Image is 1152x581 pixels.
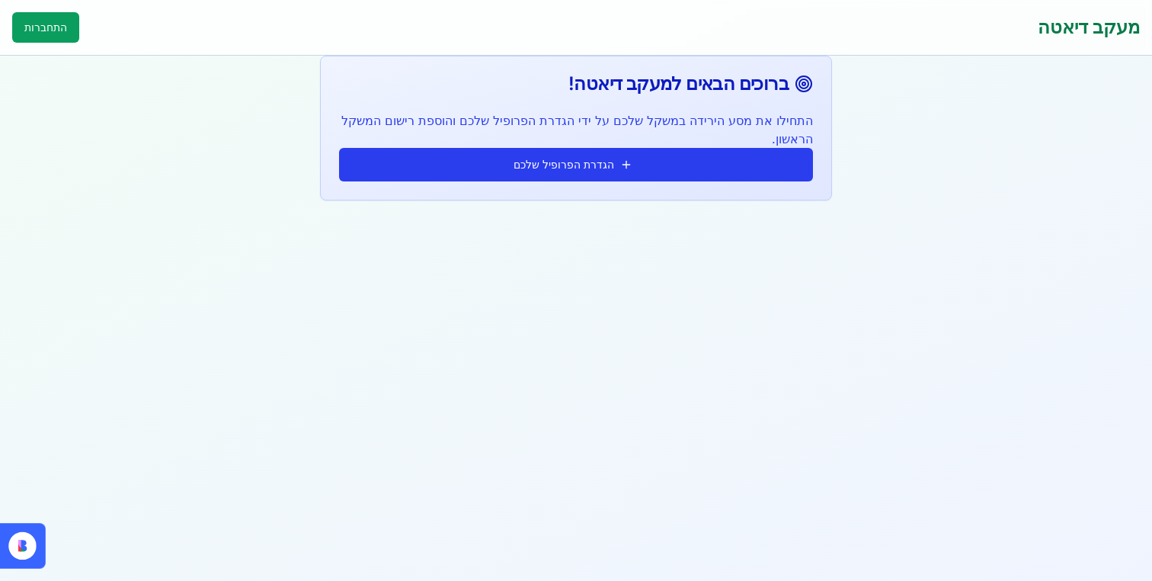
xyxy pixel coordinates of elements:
a: הגדרת הפרופיל שלכם [339,159,813,174]
p: התחילו את מסע הירידה במשקל שלכם על ידי הגדרת הפרופיל שלכם והוספת רישום המשקל הראשון. [339,111,813,148]
div: ברוכים הבאים למעקב דיאטה! [339,75,813,93]
h1: מעקב דיאטה [1038,15,1140,40]
button: התחברות [12,12,79,43]
button: הגדרת הפרופיל שלכם [339,148,813,181]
